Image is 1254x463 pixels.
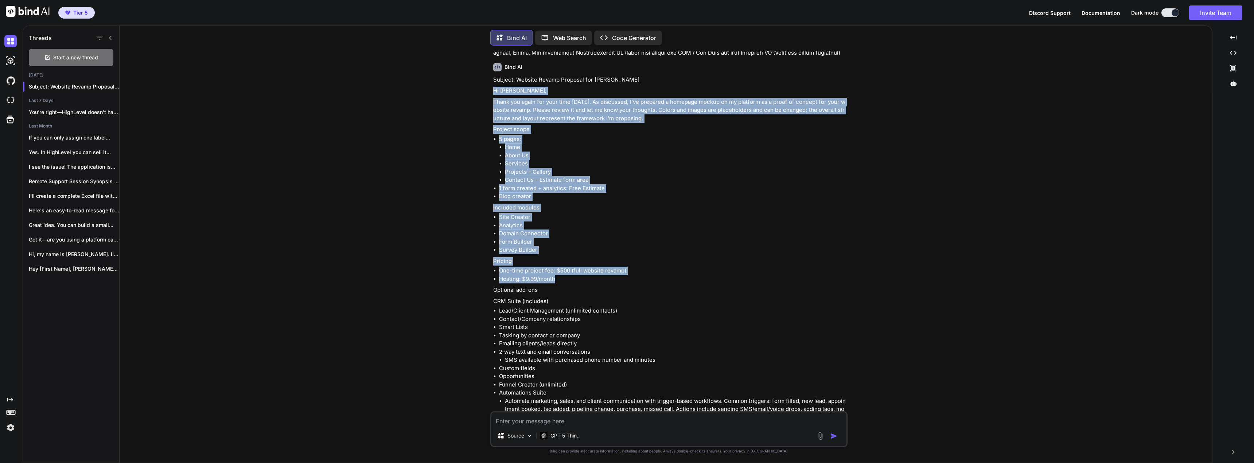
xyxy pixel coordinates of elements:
[1189,5,1242,20] button: Invite Team
[499,184,846,193] li: 1 form created + analytics: Free Estimate
[1082,9,1120,17] button: Documentation
[499,348,846,364] li: 2‑way text and email conversations
[830,432,838,440] img: icon
[4,35,17,47] img: darkChat
[540,432,548,439] img: GPT 5 Thinking High
[493,257,846,266] p: Pricing
[29,109,119,116] p: You’re right—HighLevel doesn’t have native “Contact ↔...
[505,168,846,176] li: Projects – Gallery
[53,54,98,61] span: Start a new thread
[1082,10,1120,16] span: Documentation
[29,134,119,141] p: If you can only assign one label...
[73,9,88,16] span: Tier 5
[499,221,846,230] li: Analytics
[29,236,119,243] p: Got it—are you using a platform called...
[23,72,119,78] h2: [DATE]
[505,160,846,168] li: Services
[550,432,580,439] p: GPT 5 Thin..
[505,143,846,152] li: Home
[29,149,119,156] p: Yes. In HighLevel you can sell it...
[505,397,846,422] li: Automate marketing, sales, and client communication with trigger-based workflows. Common triggers...
[499,229,846,238] li: Domain Connector
[499,192,846,201] li: Blog creator
[499,364,846,373] li: Custom fields
[493,87,846,95] p: Hi [PERSON_NAME],
[29,163,119,170] p: I see the issue! The application is...
[29,221,119,229] p: Great idea. You can build a small...
[499,381,846,389] li: Funnel Creator (unlimited)
[6,6,50,17] img: Bind AI
[493,286,846,294] p: Optional add-ons
[499,135,846,184] li: 5 pages:
[1029,9,1071,17] button: Discord Support
[4,55,17,67] img: darkAi-studio
[29,83,119,90] p: Subject: Website Revamp Proposal for Dav...
[493,76,846,84] p: Subject: Website Revamp Proposal for [PERSON_NAME]
[526,433,533,439] img: Pick Models
[490,448,848,454] p: Bind can provide inaccurate information, including about people. Always double-check its answers....
[505,152,846,160] li: About Us
[4,94,17,106] img: cloudideIcon
[29,251,119,258] p: Hi, my name is [PERSON_NAME]. I'm a...
[499,340,846,348] li: Emailing clients/leads directly
[499,331,846,340] li: Tasking by contact or company
[493,125,846,134] p: Project scope
[505,176,846,184] li: Contact Us – Estimate form area
[23,123,119,129] h2: Last Month
[29,192,119,200] p: I'll create a complete Excel file with...
[29,207,119,214] p: Here's an easy-to-read message for yard care,...
[507,432,524,439] p: Source
[499,275,846,283] li: Hosting: $9.99/month
[493,98,846,123] p: Thank you again for your time [DATE]. As discussed, I’ve prepared a homepage mockup on my platfor...
[4,74,17,87] img: githubDark
[499,389,846,421] li: Automations Suite
[4,421,17,434] img: settings
[499,315,846,323] li: Contact/Company relationships
[499,307,846,315] li: Lead/Client Management (unlimited contacts)
[499,372,846,381] li: Opportunities
[499,323,846,331] li: Smart Lists
[499,213,846,221] li: Site Creator
[58,7,95,19] button: premiumTier 5
[1131,9,1158,16] span: Dark mode
[505,356,846,364] li: SMS available with purchased phone number and minutes
[499,267,846,275] li: One-time project fee: $500 (full website revamp)
[1029,10,1071,16] span: Discord Support
[493,204,846,212] p: Included modules
[493,297,846,306] p: CRM Suite (includes)
[29,265,119,272] p: Hey [First Name], [PERSON_NAME] here from Aspire...
[816,432,825,440] img: attachment
[553,34,586,42] p: Web Search
[499,246,846,254] li: Survey Builder
[29,178,119,185] p: Remote Support Session Synopsis Observed behavior: The...
[612,34,656,42] p: Code Generator
[65,11,70,15] img: premium
[499,238,846,246] li: Form Builder
[29,34,52,42] h1: Threads
[507,34,527,42] p: Bind AI
[505,63,522,71] h6: Bind AI
[23,98,119,103] h2: Last 7 Days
